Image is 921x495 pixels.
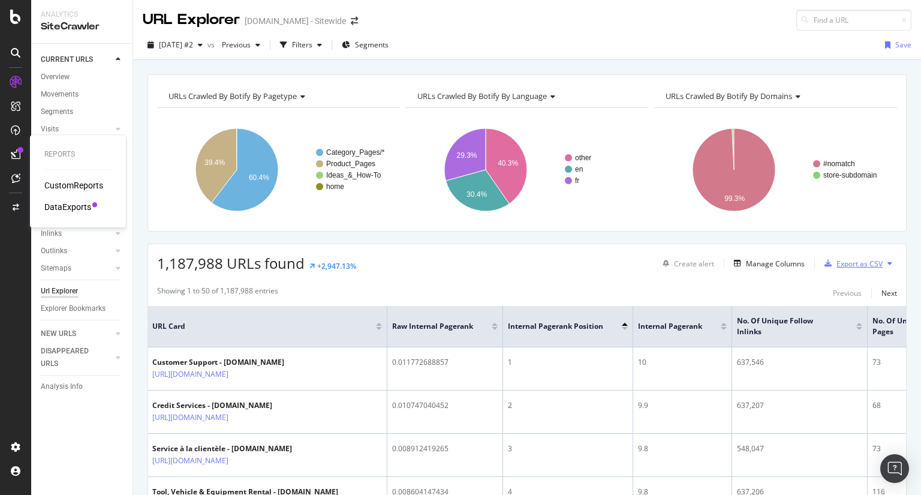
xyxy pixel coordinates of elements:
svg: A chart. [654,118,897,222]
text: Category_Pages/* [326,148,385,157]
a: Inlinks [41,227,112,240]
div: Visits [41,123,59,136]
svg: A chart. [406,118,649,222]
button: Export as CSV [820,254,883,273]
div: SiteCrawler [41,20,123,34]
a: Movements [41,88,124,101]
div: 637,546 [737,357,862,368]
div: Explorer Bookmarks [41,302,106,315]
div: Analysis Info [41,380,83,393]
div: 3 [508,443,628,454]
span: Raw Internal Pagerank [392,321,474,332]
h4: URLs Crawled By Botify By language [415,86,638,106]
div: 9.8 [638,443,727,454]
button: Manage Columns [729,256,805,271]
text: 40.3% [498,159,518,167]
text: other [575,154,591,162]
text: fr [575,176,579,185]
div: Outlinks [41,245,67,257]
text: store-subdomain [823,171,877,179]
div: Export as CSV [836,259,883,269]
span: URLs Crawled By Botify By pagetype [168,91,297,101]
text: 30.4% [466,190,487,199]
div: 9.9 [638,400,727,411]
svg: A chart. [157,118,400,222]
div: 2 [508,400,628,411]
span: Previous [217,40,251,50]
a: Url Explorer [41,285,124,298]
div: +2,947.13% [317,261,356,271]
div: Create alert [674,259,714,269]
text: 29.3% [456,151,477,160]
span: 1,187,988 URLs found [157,253,305,273]
h4: URLs Crawled By Botify By pagetype [166,86,389,106]
div: Manage Columns [746,259,805,269]
button: Previous [217,35,265,55]
button: Previous [833,286,862,300]
div: Customer Support - [DOMAIN_NAME] [152,357,284,368]
a: Analysis Info [41,380,124,393]
div: Inlinks [41,227,62,240]
h4: URLs Crawled By Botify By domains [663,86,886,106]
div: Credit Services - [DOMAIN_NAME] [152,400,281,411]
a: Visits [41,123,112,136]
button: Save [880,35,911,55]
div: 0.010747040452 [392,400,498,411]
div: NEW URLS [41,328,76,340]
div: Reports [44,149,112,160]
div: Analytics [41,10,123,20]
input: Find a URL [796,10,911,31]
text: #nomatch [823,160,855,168]
a: DataExports [44,201,91,213]
button: Filters [275,35,327,55]
a: Explorer Bookmarks [41,302,124,315]
text: Product_Pages [326,160,375,168]
a: [URL][DOMAIN_NAME] [152,368,228,380]
div: Showing 1 to 50 of 1,187,988 entries [157,286,278,300]
span: URLs Crawled By Botify By language [417,91,547,101]
span: vs [207,40,217,50]
text: 39.4% [204,158,225,167]
div: Segments [41,106,73,118]
a: Segments [41,106,124,118]
div: Previous [833,288,862,298]
div: Next [881,288,897,298]
div: Save [895,40,911,50]
a: DISAPPEARED URLS [41,345,112,370]
div: Open Intercom Messenger [880,454,909,483]
span: URLs Crawled By Botify By domains [666,91,792,101]
a: Outlinks [41,245,112,257]
span: 2025 Aug. 21st #2 [159,40,193,50]
a: [URL][DOMAIN_NAME] [152,412,228,424]
span: Internal Pagerank Position [508,321,604,332]
a: CURRENT URLS [41,53,112,66]
text: 60.4% [249,173,269,182]
div: Overview [41,71,70,83]
text: Ideas_&_How-To [326,171,381,179]
a: NEW URLS [41,328,112,340]
button: Next [881,286,897,300]
span: URL Card [152,321,373,332]
div: 1 [508,357,628,368]
span: Segments [355,40,389,50]
a: Sitemaps [41,262,112,275]
div: 0.011772688857 [392,357,498,368]
span: No. of Unique Follow Inlinks [737,316,838,337]
button: Create alert [658,254,714,273]
div: URL Explorer [143,10,240,30]
div: Service à la clientèle - [DOMAIN_NAME] [152,443,292,454]
div: 548,047 [737,443,862,454]
text: 99.3% [724,194,745,203]
div: Filters [292,40,312,50]
div: 10 [638,357,727,368]
div: Url Explorer [41,285,78,298]
div: [DOMAIN_NAME] - Sitewide [245,15,346,27]
div: Sitemaps [41,262,71,275]
a: Overview [41,71,124,83]
a: CustomReports [44,179,103,191]
button: [DATE] #2 [143,35,207,55]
